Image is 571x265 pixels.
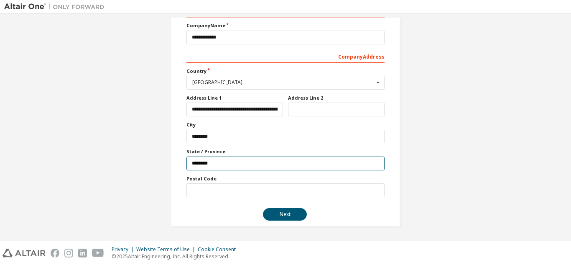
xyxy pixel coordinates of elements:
[64,249,73,257] img: instagram.svg
[3,249,46,257] img: altair_logo.svg
[186,121,385,128] label: City
[186,49,385,63] div: Company Address
[112,253,241,260] p: © 2025 Altair Engineering, Inc. All Rights Reserved.
[92,249,104,257] img: youtube.svg
[198,246,241,253] div: Cookie Consent
[186,175,385,182] label: Postal Code
[51,249,59,257] img: facebook.svg
[192,80,374,85] div: [GEOGRAPHIC_DATA]
[112,246,136,253] div: Privacy
[136,246,198,253] div: Website Terms of Use
[186,95,283,101] label: Address Line 1
[4,3,109,11] img: Altair One
[78,249,87,257] img: linkedin.svg
[186,22,385,29] label: Company Name
[288,95,385,101] label: Address Line 2
[186,148,385,155] label: State / Province
[263,208,307,221] button: Next
[186,68,385,75] label: Country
